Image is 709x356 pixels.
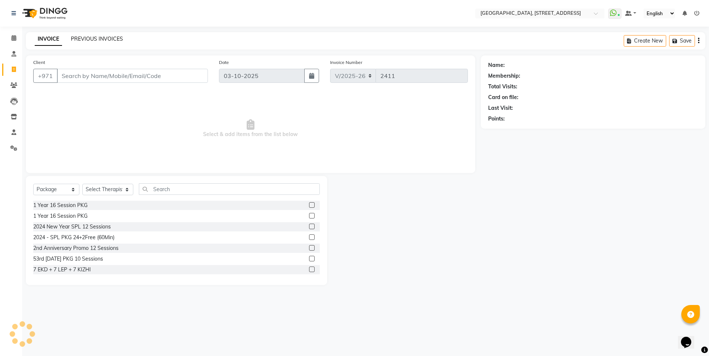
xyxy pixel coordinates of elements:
[33,223,111,231] div: 2024 New Year SPL 12 Sessions
[488,72,520,80] div: Membership:
[33,212,88,220] div: 1 Year 16 Session PKG
[33,69,58,83] button: +971
[33,201,88,209] div: 1 Year 16 Session PKG
[139,183,320,195] input: Search
[19,3,69,24] img: logo
[488,94,518,101] div: Card on file:
[33,255,103,263] div: 53rd [DATE] PKG 10 Sessions
[330,59,362,66] label: Invoice Number
[33,266,91,274] div: 7 EKD + 7 LEP + 7 KIZHI
[35,33,62,46] a: INVOICE
[488,104,513,112] div: Last Visit:
[33,92,468,166] span: Select & add items from the list below
[678,326,702,349] iframe: chat widget
[33,234,114,241] div: 2024 - SPL PKG 24+2Free (60Min)
[33,59,45,66] label: Client
[624,35,666,47] button: Create New
[33,244,119,252] div: 2nd Anniversary Promo 12 Sessions
[488,61,505,69] div: Name:
[488,83,517,91] div: Total Visits:
[57,69,208,83] input: Search by Name/Mobile/Email/Code
[71,35,123,42] a: PREVIOUS INVOICES
[488,115,505,123] div: Points:
[219,59,229,66] label: Date
[669,35,695,47] button: Save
